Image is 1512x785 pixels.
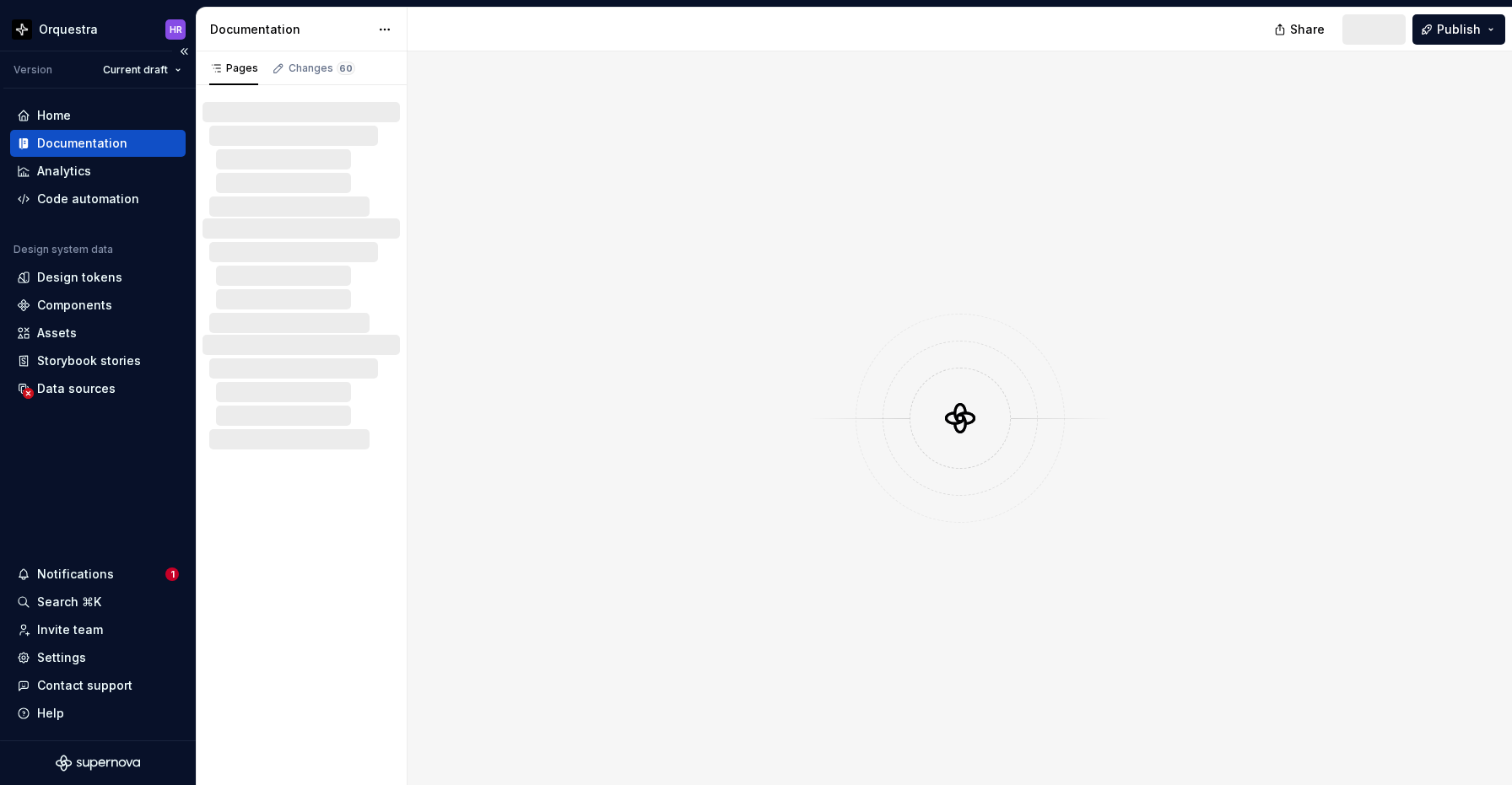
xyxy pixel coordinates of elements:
a: Code automation [10,185,186,212]
a: Design tokens [10,264,186,291]
div: Version [13,63,52,77]
button: Collapse sidebar [172,40,196,63]
div: Code automation [37,191,139,207]
button: Contact support [10,672,186,699]
span: Current draft [103,63,168,77]
button: Help [10,700,186,727]
div: Design tokens [37,269,122,286]
button: OrquestraHR [3,11,192,47]
a: Assets [10,320,186,347]
div: Help [37,705,64,722]
svg: Supernova Logo [56,755,140,772]
img: 2d16a307-6340-4442-b48d-ad77c5bc40e7.png [12,19,32,40]
div: Notifications [37,566,114,583]
span: 60 [337,62,355,75]
div: Home [37,107,71,124]
div: Assets [37,325,77,341]
div: Changes [289,62,355,75]
div: Contact support [37,677,132,694]
div: Pages [209,62,258,75]
div: Orquestra [39,21,98,38]
span: Publish [1437,21,1481,38]
a: Home [10,102,186,129]
button: Search ⌘K [10,589,186,616]
a: Settings [10,644,186,671]
button: Current draft [95,58,189,82]
button: Notifications1 [10,561,186,588]
a: Components [10,292,186,319]
div: Settings [37,649,86,666]
button: Publish [1412,14,1505,45]
div: Design system data [13,243,113,256]
a: Storybook stories [10,347,186,374]
div: Invite team [37,621,103,638]
a: Documentation [10,130,186,157]
span: 1 [165,567,179,581]
button: Share [1266,14,1336,45]
div: Data sources [37,380,116,397]
div: HR [170,23,182,36]
div: Documentation [210,21,370,38]
a: Invite team [10,616,186,643]
div: Components [37,297,112,314]
span: Share [1290,21,1325,38]
div: Analytics [37,163,91,180]
a: Data sources [10,375,186,402]
div: Search ⌘K [37,594,101,610]
a: Analytics [10,158,186,185]
div: Storybook stories [37,352,141,369]
div: Documentation [37,135,127,152]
